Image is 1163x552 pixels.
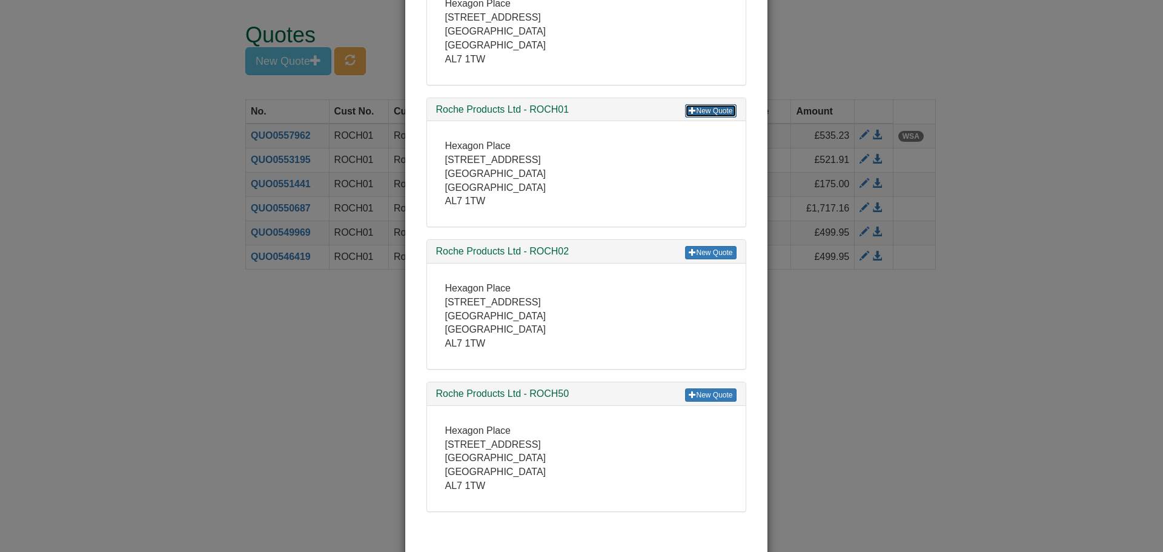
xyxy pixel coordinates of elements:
[445,168,546,179] span: [GEOGRAPHIC_DATA]
[685,246,736,259] a: New Quote
[445,425,511,436] span: Hexagon Place
[445,324,546,334] span: [GEOGRAPHIC_DATA]
[436,388,737,399] h3: Roche Products Ltd - ROCH50
[445,283,511,293] span: Hexagon Place
[445,141,511,151] span: Hexagon Place
[445,467,546,477] span: [GEOGRAPHIC_DATA]
[445,481,486,491] span: AL7 1TW
[436,104,737,115] h3: Roche Products Ltd - ROCH01
[445,182,546,193] span: [GEOGRAPHIC_DATA]
[445,338,486,348] span: AL7 1TW
[445,196,486,206] span: AL7 1TW
[445,40,546,50] span: [GEOGRAPHIC_DATA]
[445,54,486,64] span: AL7 1TW
[445,453,546,463] span: [GEOGRAPHIC_DATA]
[445,297,541,307] span: [STREET_ADDRESS]
[685,104,736,118] a: New Quote
[436,246,737,257] h3: Roche Products Ltd - ROCH02
[685,388,736,402] a: New Quote
[445,311,546,321] span: [GEOGRAPHIC_DATA]
[445,439,541,450] span: [STREET_ADDRESS]
[445,12,541,22] span: [STREET_ADDRESS]
[445,26,546,36] span: [GEOGRAPHIC_DATA]
[445,155,541,165] span: [STREET_ADDRESS]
